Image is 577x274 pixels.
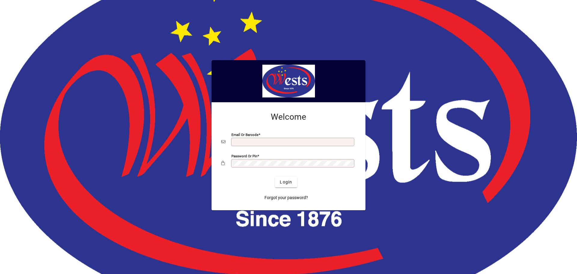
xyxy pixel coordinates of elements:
button: Login [275,177,297,187]
mat-label: Password or Pin [231,154,257,158]
span: Forgot your password? [264,195,308,201]
span: Login [280,179,292,185]
mat-label: Email or Barcode [231,133,258,137]
h2: Welcome [221,112,356,122]
a: Forgot your password? [262,192,310,203]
